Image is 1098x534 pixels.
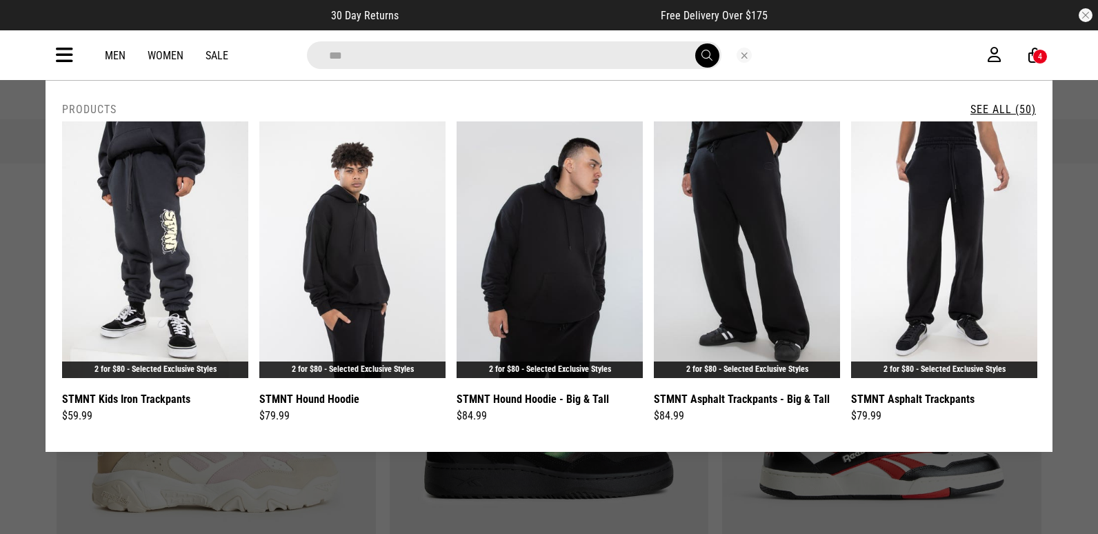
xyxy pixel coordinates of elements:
a: Women [148,49,183,62]
a: Sale [206,49,228,62]
div: $79.99 [851,408,1037,424]
div: $59.99 [62,408,248,424]
a: STMNT Asphalt Trackpants [851,390,975,408]
span: 30 Day Returns [331,9,399,22]
a: STMNT Kids Iron Trackpants [62,390,190,408]
a: 2 for $80 - Selected Exclusive Styles [884,364,1006,374]
a: 2 for $80 - Selected Exclusive Styles [94,364,217,374]
span: Free Delivery Over $175 [661,9,768,22]
iframe: Customer reviews powered by Trustpilot [426,8,633,22]
button: Close search [737,48,752,63]
div: $84.99 [457,408,643,424]
a: See All (50) [970,103,1036,116]
a: Men [105,49,126,62]
a: STMNT Asphalt Trackpants - Big & Tall [654,390,830,408]
a: 2 for $80 - Selected Exclusive Styles [292,364,414,374]
img: Stmnt Hound Hoodie - Big & Tall in Black [457,121,643,378]
div: 4 [1038,52,1042,61]
button: Open LiveChat chat widget [11,6,52,47]
div: $79.99 [259,408,446,424]
img: Stmnt Kids Iron Trackpants in Grey [62,121,248,378]
a: 4 [1028,48,1041,63]
img: Stmnt Hound Hoodie in Black [259,121,446,378]
a: STMNT Hound Hoodie - Big & Tall [457,390,609,408]
a: 2 for $80 - Selected Exclusive Styles [686,364,808,374]
div: $84.99 [654,408,840,424]
img: Stmnt Asphalt Trackpants in Black [851,121,1037,378]
a: 2 for $80 - Selected Exclusive Styles [489,364,611,374]
img: Stmnt Asphalt Trackpants - Big & Tall in Black [654,121,840,378]
a: STMNT Hound Hoodie [259,390,359,408]
h2: Products [62,103,117,116]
